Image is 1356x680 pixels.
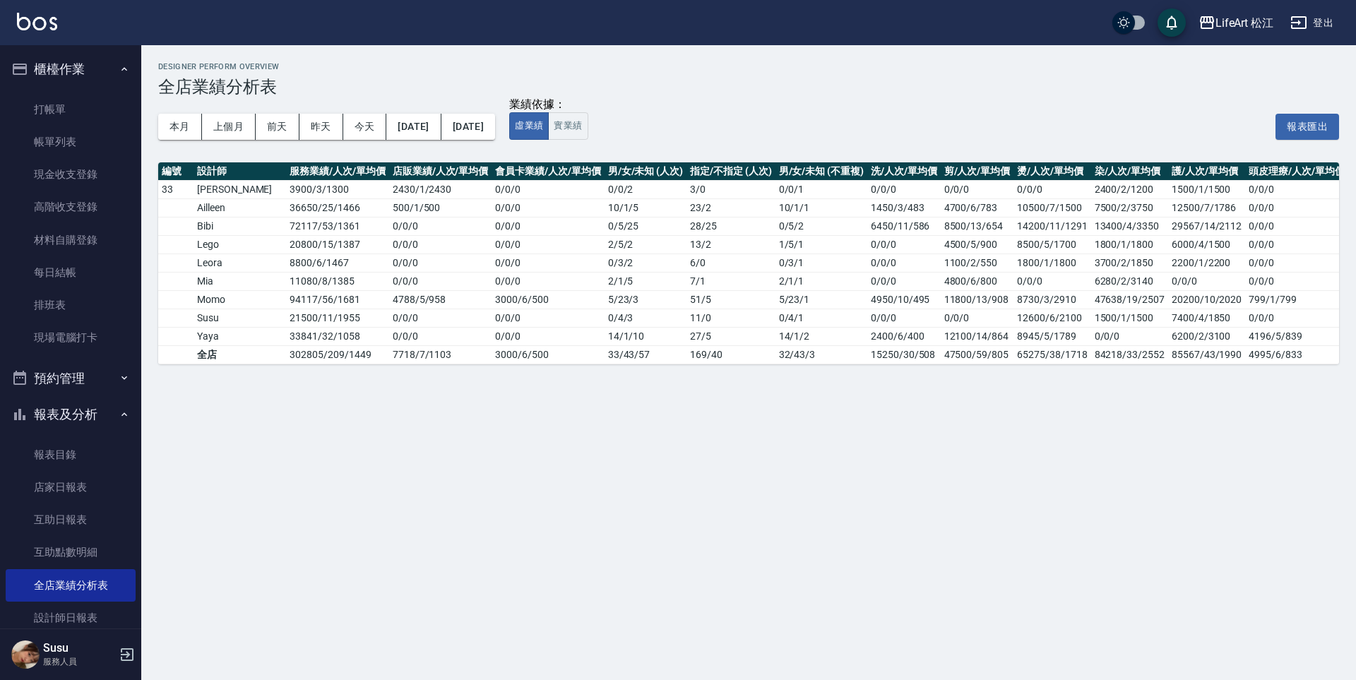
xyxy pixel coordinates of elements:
td: 0/0/0 [1245,180,1348,198]
td: 4500/5/900 [941,235,1014,253]
div: 業績依據： [509,97,588,112]
th: 服務業績/人次/單均價 [286,162,388,181]
div: LifeArt 松江 [1215,14,1274,32]
td: 5 / 23 / 1 [775,290,867,309]
td: 0/0/0 [1245,253,1348,272]
td: 85567/43/1990 [1168,345,1245,364]
button: 虛業績 [509,112,549,140]
td: Yaya [194,327,286,345]
h5: Susu [43,641,115,655]
th: 男/女/未知 (不重複) [775,162,867,181]
td: 1450/3/483 [867,198,941,217]
button: 上個月 [202,114,256,140]
td: 4700/6/783 [941,198,1014,217]
a: 互助日報表 [6,503,136,536]
td: 1500/1/1500 [1168,180,1245,198]
td: 全店 [194,345,286,364]
td: 0 / 0 / 0 [492,309,604,327]
td: 0 / 0 / 0 [492,253,604,272]
td: 10 / 1 / 5 [605,198,686,217]
td: 4196/5/839 [1245,327,1348,345]
a: 排班表 [6,289,136,321]
a: 報表目錄 [6,439,136,471]
td: 0/0/0 [941,309,1014,327]
td: 3000 / 6 / 500 [492,345,604,364]
td: 2 / 5 / 2 [605,235,686,253]
td: 6000/4/1500 [1168,235,1245,253]
td: 2400/2/1200 [1091,180,1168,198]
td: 0 / 0 / 0 [389,253,492,272]
td: 0 / 0 / 0 [492,327,604,345]
td: 2430 / 1 / 2430 [389,180,492,198]
td: 13400/4/3350 [1091,217,1168,235]
td: 0 / 0 / 0 [492,235,604,253]
a: 設計師日報表 [6,602,136,634]
th: 頭皮理療/人次/單均價 [1245,162,1348,181]
a: 高階收支登錄 [6,191,136,223]
td: 11 / 0 [686,309,775,327]
td: 23 / 2 [686,198,775,217]
p: 服務人員 [43,655,115,668]
button: 預約管理 [6,360,136,397]
td: 4800/6/800 [941,272,1014,290]
h2: Designer Perform Overview [158,62,1339,71]
td: Bibi [194,217,286,235]
td: 8800 / 6 / 1467 [286,253,388,272]
button: 登出 [1285,10,1339,36]
td: 0/0/0 [1013,180,1090,198]
td: 29567/14/2112 [1168,217,1245,235]
td: 0 / 0 / 0 [492,180,604,198]
td: Mia [194,272,286,290]
td: 5 / 23 / 3 [605,290,686,309]
button: 櫃檯作業 [6,51,136,88]
td: 20800 / 15 / 1387 [286,235,388,253]
td: 0 / 4 / 1 [775,309,867,327]
button: 本月 [158,114,202,140]
td: 84218/33/2552 [1091,345,1168,364]
td: 0 / 0 / 1 [775,180,867,198]
td: 12600/6/2100 [1013,309,1090,327]
td: 8945/5/1789 [1013,327,1090,345]
a: 報表匯出 [1275,119,1339,132]
th: 燙/人次/單均價 [1013,162,1090,181]
td: 0/0/0 [1245,309,1348,327]
td: 0/0/0 [867,309,941,327]
td: 65275/38/1718 [1013,345,1090,364]
td: 8500/13/654 [941,217,1014,235]
td: 14200/11/1291 [1013,217,1090,235]
td: 6 / 0 [686,253,775,272]
td: 0 / 0 / 0 [389,235,492,253]
td: 2200/1/2200 [1168,253,1245,272]
a: 每日結帳 [6,256,136,289]
td: 1100/2/550 [941,253,1014,272]
td: 72117 / 53 / 1361 [286,217,388,235]
td: [PERSON_NAME] [194,180,286,198]
td: 3700/2/1850 [1091,253,1168,272]
td: 14 / 1 / 2 [775,327,867,345]
td: 0 / 0 / 2 [605,180,686,198]
th: 染/人次/單均價 [1091,162,1168,181]
td: 13 / 2 [686,235,775,253]
td: 500 / 1 / 500 [389,198,492,217]
td: 10500/7/1500 [1013,198,1090,217]
a: 帳單列表 [6,126,136,158]
td: Momo [194,290,286,309]
td: 0 / 0 / 0 [492,217,604,235]
td: 0/0/0 [1245,235,1348,253]
h3: 全店業績分析表 [158,77,1339,97]
img: Person [11,640,40,669]
td: 0/0/0 [867,253,941,272]
td: 0/0/0 [867,180,941,198]
th: 男/女/未知 (人次) [605,162,686,181]
td: 0 / 5 / 25 [605,217,686,235]
td: 2 / 1 / 1 [775,272,867,290]
td: 0/0/0 [867,235,941,253]
th: 編號 [158,162,194,181]
button: LifeArt 松江 [1193,8,1280,37]
td: 0 / 4 / 3 [605,309,686,327]
a: 店家日報表 [6,471,136,503]
td: 7500/2/3750 [1091,198,1168,217]
td: 33841 / 32 / 1058 [286,327,388,345]
button: [DATE] [441,114,495,140]
td: 0 / 0 / 0 [389,327,492,345]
